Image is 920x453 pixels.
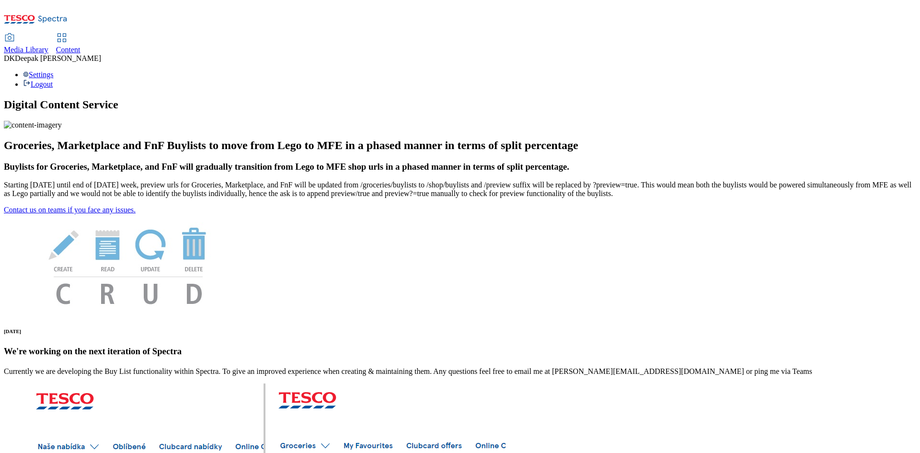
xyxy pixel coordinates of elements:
[4,206,136,214] a: Contact us on teams if you face any issues.
[4,46,48,54] span: Media Library
[4,139,916,152] h2: Groceries, Marketplace and FnF Buylists to move from Lego to MFE in a phased manner in terms of s...
[4,181,916,198] p: Starting [DATE] until end of [DATE] week, preview urls for Groceries, Marketplace, and FnF will b...
[4,328,916,334] h6: [DATE]
[23,80,53,88] a: Logout
[4,34,48,54] a: Media Library
[4,367,916,376] p: Currently we are developing the Buy List functionality within Spectra. To give an improved experi...
[4,121,62,129] img: content-imagery
[4,162,916,172] h3: Buylists for Groceries, Marketplace, and FnF will gradually transition from Lego to MFE shop urls...
[23,70,54,79] a: Settings
[56,34,80,54] a: Content
[4,346,916,357] h3: We're working on the next iteration of Spectra
[4,54,15,62] span: DK
[56,46,80,54] span: Content
[15,54,101,62] span: Deepak [PERSON_NAME]
[4,98,916,111] h1: Digital Content Service
[4,214,253,314] img: News Image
